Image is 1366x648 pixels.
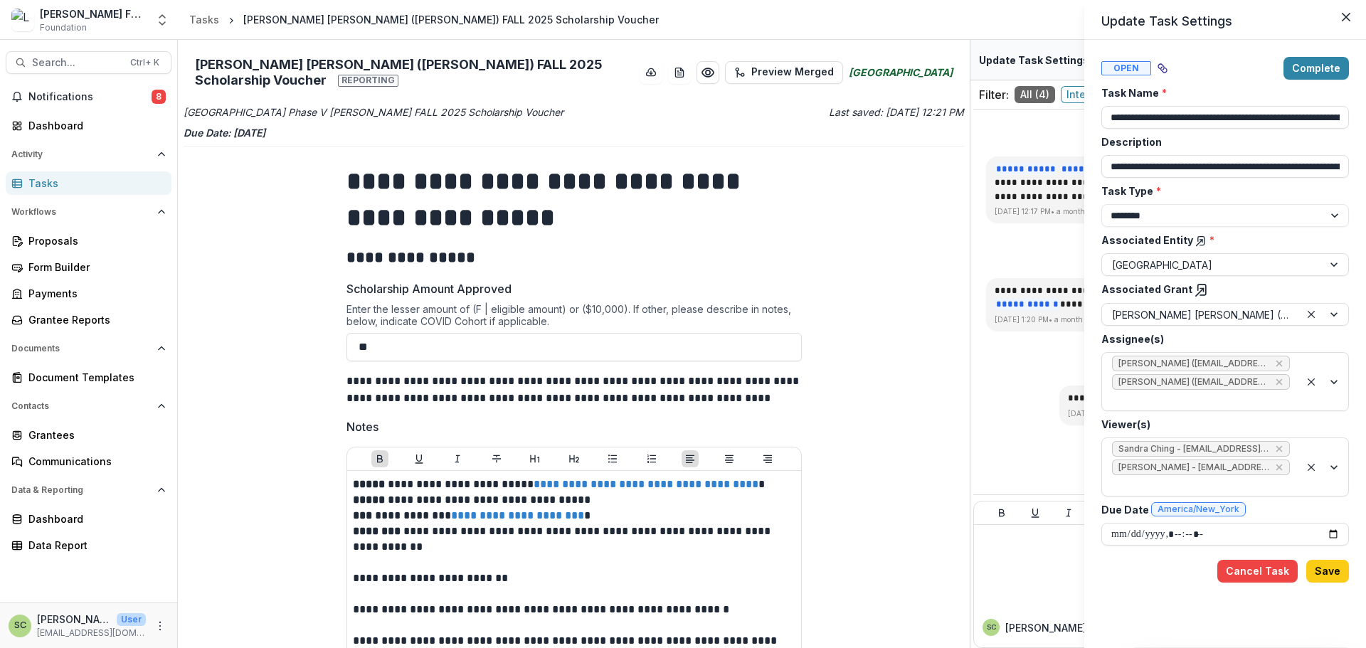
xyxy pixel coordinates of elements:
[1151,57,1174,80] button: View dependent tasks
[1101,331,1340,346] label: Assignee(s)
[1101,233,1340,248] label: Associated Entity
[1101,417,1340,432] label: Viewer(s)
[1118,358,1269,368] span: [PERSON_NAME] ([EMAIL_ADDRESS][DOMAIN_NAME])
[1274,442,1285,456] div: Remove Sandra Ching - sching@lavellefund.org
[1101,85,1340,100] label: Task Name
[1118,444,1269,454] span: Sandra Ching - [EMAIL_ADDRESS][DOMAIN_NAME]
[1335,6,1357,28] button: Close
[1101,134,1340,149] label: Description
[1274,375,1285,389] div: Remove Amy Park (parka@stjohns.edu)
[1101,282,1340,297] label: Associated Grant
[1118,462,1269,472] span: [PERSON_NAME] - [EMAIL_ADDRESS][DOMAIN_NAME]
[1158,504,1239,514] span: America/New_York
[1118,377,1269,387] span: [PERSON_NAME] ([EMAIL_ADDRESS][DOMAIN_NAME])
[1217,560,1298,583] button: Cancel Task
[1283,57,1349,80] button: Complete
[1101,61,1151,75] span: Open
[1303,373,1320,391] div: Clear selected options
[1101,184,1340,198] label: Task Type
[1303,306,1320,323] div: Clear selected options
[1101,502,1340,517] label: Due Date
[1274,460,1285,474] div: Remove Kate Morris - kmorris@lavellefund.org
[1306,560,1349,583] button: Save
[1303,459,1320,476] div: Clear selected options
[1274,356,1285,371] div: Remove Maryanne H. Twomey (twomeym@stjohns.edu)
